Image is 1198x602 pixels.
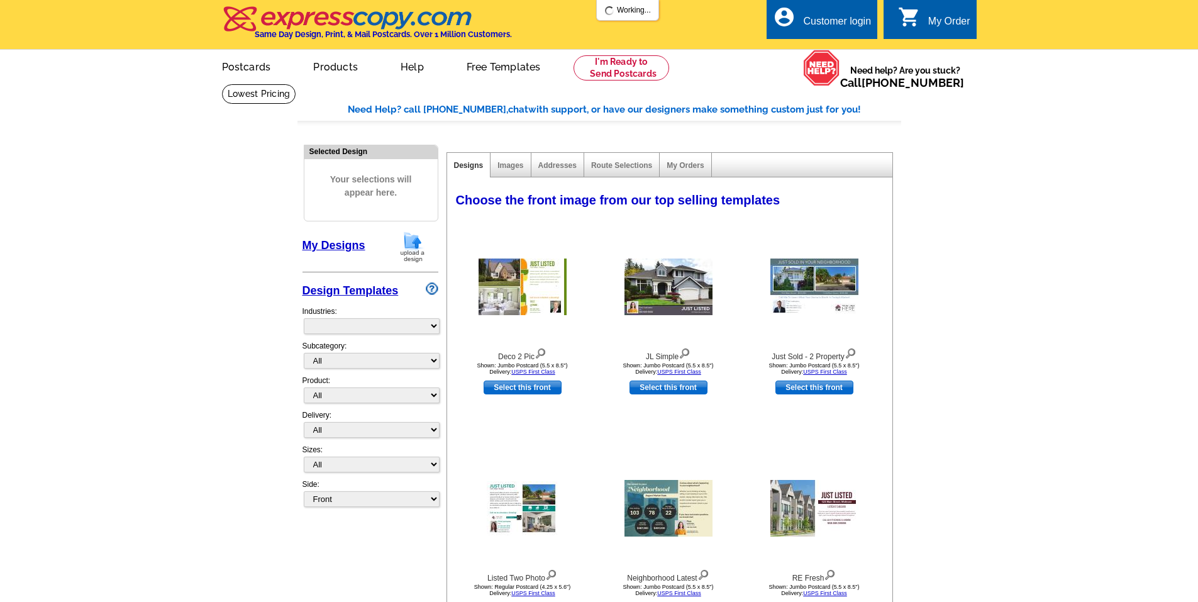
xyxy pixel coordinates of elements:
img: view design details [697,567,709,581]
div: Delivery: [302,410,438,444]
div: Customer login [803,16,871,33]
span: Choose the front image from our top selling templates [456,193,780,207]
div: RE Fresh [745,567,884,584]
a: USPS First Class [657,369,701,375]
img: loading... [604,6,614,16]
a: Same Day Design, Print, & Mail Postcards. Over 1 Million Customers. [222,15,512,39]
i: account_circle [773,6,796,28]
a: USPS First Class [803,369,847,375]
div: Shown: Jumbo Postcard (5.5 x 8.5") Delivery: [453,362,592,375]
a: Free Templates [446,51,561,81]
div: Product: [302,375,438,410]
div: Subcategory: [302,340,438,375]
img: Listed Two Photo [487,481,558,535]
span: Call [840,76,964,89]
a: USPS First Class [511,369,555,375]
img: view design details [535,345,546,359]
img: Neighborhood Latest [624,480,713,537]
div: Industries: [302,299,438,340]
a: Products [293,51,378,81]
a: Images [497,161,523,170]
a: shopping_cart My Order [898,14,970,30]
img: help [803,50,840,86]
div: Just Sold - 2 Property [745,345,884,362]
span: Need help? Are you stuck? [840,64,970,89]
div: Deco 2 Pic [453,345,592,362]
a: Designs [454,161,484,170]
div: Side: [302,479,438,508]
div: Listed Two Photo [453,567,592,584]
div: Shown: Jumbo Postcard (5.5 x 8.5") Delivery: [745,584,884,596]
div: My Order [928,16,970,33]
img: view design details [545,567,557,581]
a: USPS First Class [511,590,555,596]
a: use this design [484,381,562,394]
img: JL Simple [624,259,713,315]
a: Route Selections [591,161,652,170]
a: Postcards [202,51,291,81]
div: Shown: Regular Postcard (4.25 x 5.6") Delivery: [453,584,592,596]
a: Addresses [538,161,577,170]
span: Your selections will appear here. [314,160,428,212]
div: Need Help? call [PHONE_NUMBER], with support, or have our designers make something custom just fo... [348,103,901,117]
a: account_circle Customer login [773,14,871,30]
h4: Same Day Design, Print, & Mail Postcards. Over 1 Million Customers. [255,30,512,39]
a: USPS First Class [657,590,701,596]
a: Help [380,51,444,81]
a: My Orders [667,161,704,170]
img: design-wizard-help-icon.png [426,282,438,295]
div: Shown: Jumbo Postcard (5.5 x 8.5") Delivery: [599,584,738,596]
div: Selected Design [304,145,438,157]
a: My Designs [302,239,365,252]
div: Shown: Jumbo Postcard (5.5 x 8.5") Delivery: [745,362,884,375]
i: shopping_cart [898,6,921,28]
a: use this design [775,381,853,394]
img: view design details [679,345,691,359]
a: [PHONE_NUMBER] [862,76,964,89]
img: view design details [845,345,857,359]
img: RE Fresh [770,480,858,537]
div: Shown: Jumbo Postcard (5.5 x 8.5") Delivery: [599,362,738,375]
img: Deco 2 Pic [479,259,567,315]
a: Design Templates [302,284,399,297]
span: chat [508,104,528,115]
div: Sizes: [302,444,438,479]
div: Neighborhood Latest [599,567,738,584]
a: USPS First Class [803,590,847,596]
a: use this design [630,381,707,394]
img: Just Sold - 2 Property [770,259,858,315]
div: JL Simple [599,345,738,362]
img: upload-design [396,231,429,263]
img: view design details [824,567,836,581]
